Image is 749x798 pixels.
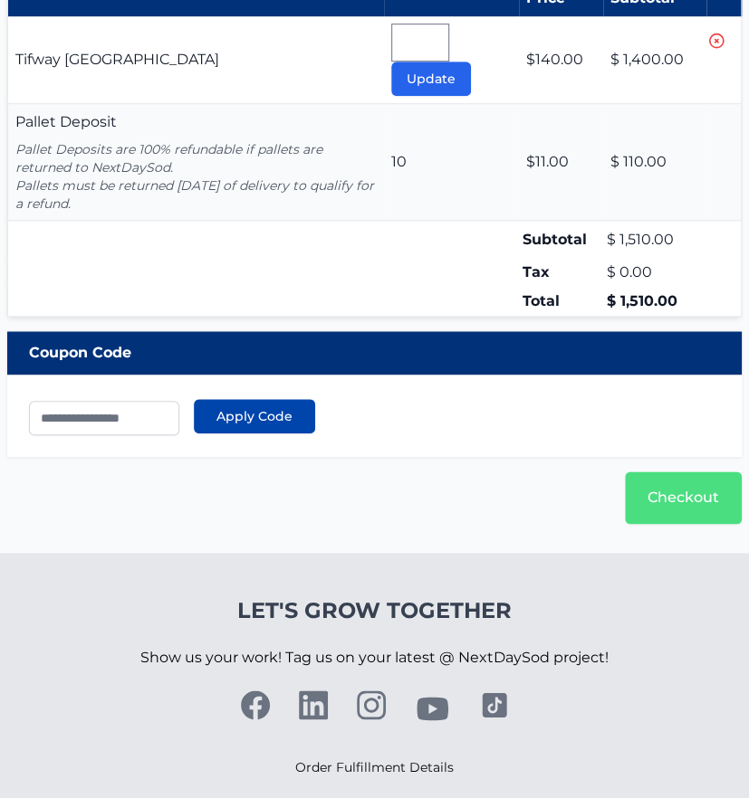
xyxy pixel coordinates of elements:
[519,258,603,287] td: Tax
[391,62,471,96] button: Update
[194,399,315,433] button: Apply Code
[384,104,519,221] td: 10
[625,471,742,524] a: Checkout
[15,140,377,213] p: Pallet Deposits are 100% refundable if pallets are returned to NextDaySod. Pallets must be return...
[603,104,706,221] td: $ 110.00
[519,104,603,221] td: $11.00
[603,287,706,317] td: $ 1,510.00
[140,596,609,625] h4: Let's Grow Together
[295,758,454,774] a: Order Fulfillment Details
[8,16,385,104] td: Tifway [GEOGRAPHIC_DATA]
[519,221,603,259] td: Subtotal
[7,331,742,375] div: Coupon Code
[603,258,706,287] td: $ 0.00
[519,16,603,104] td: $140.00
[140,625,609,690] p: Show us your work! Tag us on your latest @ NextDaySod project!
[603,221,706,259] td: $ 1,510.00
[603,16,706,104] td: $ 1,400.00
[216,407,293,425] span: Apply Code
[8,104,385,221] td: Pallet Deposit
[519,287,603,317] td: Total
